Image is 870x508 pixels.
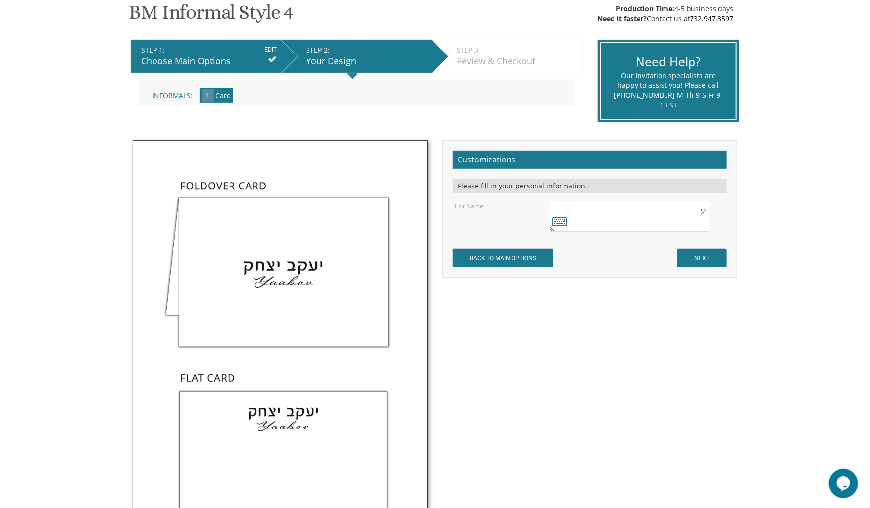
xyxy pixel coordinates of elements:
[215,91,231,100] span: Card
[453,151,727,169] h2: Customizations
[829,469,860,498] iframe: chat widget
[129,1,293,30] h1: BM Informal Style 4
[152,91,193,100] span: Informals:
[141,45,277,55] div: STEP 1:
[614,71,723,110] div: Our invitation specialists are happy to assist you! Please call [PHONE_NUMBER] M-Th 9-5 Fr 9-1 EST
[457,45,577,55] div: STEP 3:
[598,4,734,24] div: 4-5 business days Contact us at
[598,14,647,23] span: Need it faster?
[141,55,277,68] div: Choose Main Options
[264,45,277,54] input: EDIT
[457,55,577,68] div: Review & Checkout
[306,45,427,55] div: STEP 2:
[616,4,675,13] span: Production Time:
[455,202,485,210] label: Edit Name:
[453,179,727,193] div: Please fill in your personal information.
[202,89,214,102] span: 1
[453,249,553,267] input: BACK TO MAIN OPTIONS
[614,53,723,71] div: Need Help?
[677,249,727,267] input: NEXT
[306,55,427,68] div: Your Design
[691,14,734,23] a: 732.947.3597
[550,201,709,232] textarea: [PERSON_NAME] [PERSON_NAME] Yaakov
